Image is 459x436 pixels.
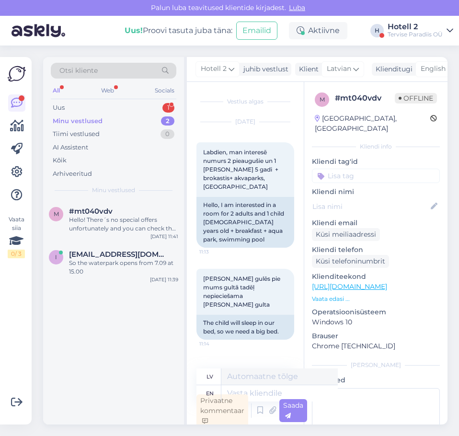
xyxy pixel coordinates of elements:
[8,215,25,258] div: Vaata siia
[312,255,389,268] div: Küsi telefoninumbrit
[312,295,440,303] p: Vaata edasi ...
[199,340,235,347] span: 11:14
[125,25,232,36] div: Proovi tasuta juba täna:
[327,64,351,74] span: Latvian
[315,114,430,134] div: [GEOGRAPHIC_DATA], [GEOGRAPHIC_DATA]
[55,253,57,261] span: i
[69,259,178,276] div: So the waterpark opens from 7.09 at 15.00
[53,103,65,113] div: Uus
[206,385,214,402] div: en
[69,250,169,259] span: ilonco@inbox.lv
[53,156,67,165] div: Kõik
[51,84,62,97] div: All
[312,142,440,151] div: Kliendi info
[370,24,384,37] div: H
[286,3,308,12] span: Luba
[312,272,440,282] p: Klienditeekond
[312,245,440,255] p: Kliendi telefon
[8,250,25,258] div: 0 / 3
[395,93,437,103] span: Offline
[421,64,446,74] span: English
[69,216,178,233] div: Hello! There´s no special offers unfortunately and you can check the availability on our website ...
[92,186,135,195] span: Minu vestlused
[388,31,443,38] div: Tervise Paradiis OÜ
[69,207,113,216] span: #mt040vdv
[54,210,59,218] span: m
[99,84,116,97] div: Web
[312,228,380,241] div: Küsi meiliaadressi
[53,116,103,126] div: Minu vestlused
[312,157,440,167] p: Kliendi tag'id
[196,394,248,427] div: Privaatne kommentaar
[289,22,347,39] div: Aktiivne
[312,169,440,183] input: Lisa tag
[203,275,282,308] span: [PERSON_NAME] gulēs pie mums gultā tadēļ nepieciešama [PERSON_NAME] gulta
[150,233,178,240] div: [DATE] 11:41
[312,201,429,212] input: Lisa nimi
[388,23,443,31] div: Hotell 2
[312,282,387,291] a: [URL][DOMAIN_NAME]
[150,276,178,283] div: [DATE] 11:39
[283,401,303,420] span: Saada
[320,96,325,103] span: m
[388,23,453,38] a: Hotell 2Tervise Paradiis OÜ
[312,331,440,341] p: Brauser
[196,197,294,248] div: Hello, I am interested in a room for 2 adults and 1 child [DEMOGRAPHIC_DATA] years old + breakfas...
[236,22,277,40] button: Emailid
[312,218,440,228] p: Kliendi email
[8,65,26,83] img: Askly Logo
[312,317,440,327] p: Windows 10
[53,129,100,139] div: Tiimi vestlused
[162,103,174,113] div: 1
[125,26,143,35] b: Uus!
[372,64,413,74] div: Klienditugi
[295,64,319,74] div: Klient
[312,375,440,385] p: Märkmed
[201,64,227,74] span: Hotell 2
[240,64,288,74] div: juhib vestlust
[161,129,174,139] div: 0
[312,187,440,197] p: Kliendi nimi
[196,315,294,340] div: The child will sleep in our bed, so we need a big bed.
[312,361,440,369] div: [PERSON_NAME]
[312,341,440,351] p: Chrome [TECHNICAL_ID]
[196,117,294,126] div: [DATE]
[312,307,440,317] p: Operatsioonisüsteem
[153,84,176,97] div: Socials
[207,368,213,385] div: lv
[59,66,98,76] span: Otsi kliente
[199,248,235,255] span: 11:13
[53,169,92,179] div: Arhiveeritud
[196,97,294,106] div: Vestlus algas
[335,92,395,104] div: # mt040vdv
[203,149,280,190] span: Labdien, man interesē numurs 2 pieaugušie un 1 [PERSON_NAME] 5 gadi + brokastis+ akvaparks, [GEOG...
[53,143,88,152] div: AI Assistent
[161,116,174,126] div: 2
